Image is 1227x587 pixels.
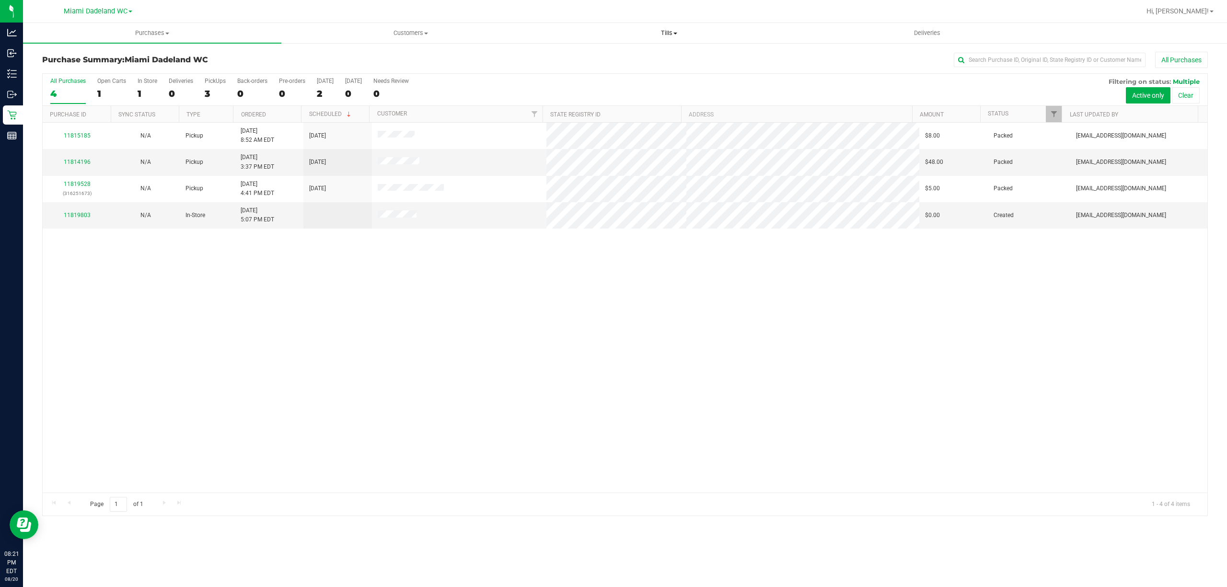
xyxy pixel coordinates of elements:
[4,575,19,583] p: 08/20
[1076,158,1166,167] span: [EMAIL_ADDRESS][DOMAIN_NAME]
[140,158,151,167] button: N/A
[925,184,940,193] span: $5.00
[241,206,274,224] span: [DATE] 5:07 PM EDT
[550,111,601,118] a: State Registry ID
[7,131,17,140] inline-svg: Reports
[140,185,151,192] span: Not Applicable
[110,497,127,512] input: 1
[309,184,326,193] span: [DATE]
[317,78,334,84] div: [DATE]
[10,510,38,539] iframe: Resource center
[681,106,912,123] th: Address
[988,110,1008,117] a: Status
[140,131,151,140] button: N/A
[82,497,151,512] span: Page of 1
[140,211,151,220] button: N/A
[540,23,798,43] a: Tills
[50,88,86,99] div: 4
[97,78,126,84] div: Open Carts
[377,110,407,117] a: Customer
[1172,87,1200,104] button: Clear
[185,131,203,140] span: Pickup
[237,88,267,99] div: 0
[50,111,86,118] a: Purchase ID
[241,153,274,171] span: [DATE] 3:37 PM EDT
[309,158,326,167] span: [DATE]
[64,132,91,139] a: 11815185
[345,88,362,99] div: 0
[7,110,17,120] inline-svg: Retail
[994,184,1013,193] span: Packed
[373,78,409,84] div: Needs Review
[64,212,91,219] a: 11819803
[994,131,1013,140] span: Packed
[1173,78,1200,85] span: Multiple
[1046,106,1062,122] a: Filter
[140,159,151,165] span: Not Applicable
[7,48,17,58] inline-svg: Inbound
[1155,52,1208,68] button: All Purchases
[373,88,409,99] div: 0
[925,131,940,140] span: $8.00
[954,53,1146,67] input: Search Purchase ID, Original ID, State Registry ID or Customer Name...
[920,111,944,118] a: Amount
[42,56,431,64] h3: Purchase Summary:
[1076,184,1166,193] span: [EMAIL_ADDRESS][DOMAIN_NAME]
[64,159,91,165] a: 11814196
[281,23,540,43] a: Customers
[140,184,151,193] button: N/A
[185,158,203,167] span: Pickup
[7,69,17,79] inline-svg: Inventory
[118,111,155,118] a: Sync Status
[309,111,353,117] a: Scheduled
[140,132,151,139] span: Not Applicable
[1146,7,1209,15] span: Hi, [PERSON_NAME]!
[925,158,943,167] span: $48.00
[1076,211,1166,220] span: [EMAIL_ADDRESS][DOMAIN_NAME]
[241,127,274,145] span: [DATE] 8:52 AM EDT
[994,158,1013,167] span: Packed
[798,23,1056,43] a: Deliveries
[64,181,91,187] a: 11819528
[97,88,126,99] div: 1
[241,180,274,198] span: [DATE] 4:41 PM EDT
[282,29,539,37] span: Customers
[138,78,157,84] div: In Store
[279,78,305,84] div: Pre-orders
[994,211,1014,220] span: Created
[901,29,953,37] span: Deliveries
[279,88,305,99] div: 0
[1070,111,1118,118] a: Last Updated By
[50,78,86,84] div: All Purchases
[309,131,326,140] span: [DATE]
[140,212,151,219] span: Not Applicable
[23,23,281,43] a: Purchases
[7,28,17,37] inline-svg: Analytics
[317,88,334,99] div: 2
[1144,497,1198,511] span: 1 - 4 of 4 items
[23,29,281,37] span: Purchases
[64,7,127,15] span: Miami Dadeland WC
[1109,78,1171,85] span: Filtering on status:
[186,111,200,118] a: Type
[138,88,157,99] div: 1
[169,78,193,84] div: Deliveries
[540,29,798,37] span: Tills
[1076,131,1166,140] span: [EMAIL_ADDRESS][DOMAIN_NAME]
[527,106,543,122] a: Filter
[185,184,203,193] span: Pickup
[1126,87,1170,104] button: Active only
[48,189,105,198] p: (316251673)
[185,211,205,220] span: In-Store
[169,88,193,99] div: 0
[925,211,940,220] span: $0.00
[345,78,362,84] div: [DATE]
[7,90,17,99] inline-svg: Outbound
[4,550,19,575] p: 08:21 PM EDT
[125,55,208,64] span: Miami Dadeland WC
[241,111,266,118] a: Ordered
[205,78,226,84] div: PickUps
[237,78,267,84] div: Back-orders
[205,88,226,99] div: 3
